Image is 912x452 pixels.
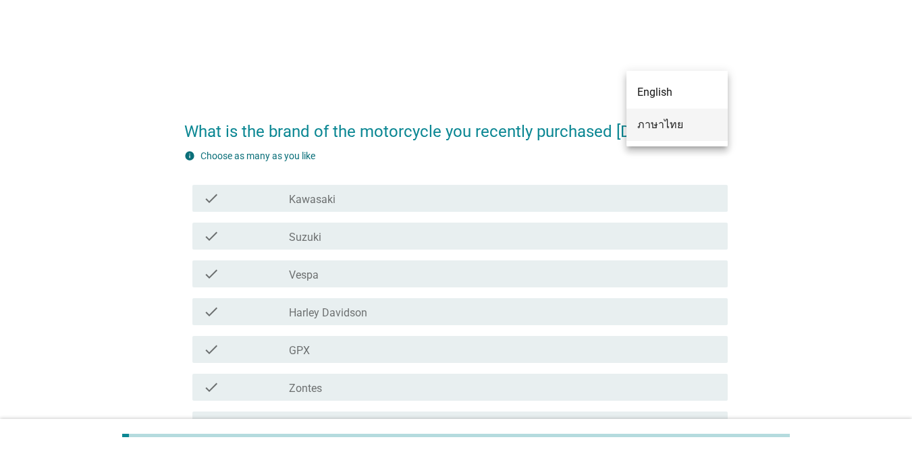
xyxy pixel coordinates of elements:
[203,190,219,206] i: check
[289,344,310,358] label: GPX
[203,341,219,358] i: check
[203,228,219,244] i: check
[203,417,219,433] i: check
[289,306,367,320] label: Harley Davidson
[637,117,717,133] div: ภาษาไทย
[289,193,336,206] label: Kawasaki
[289,231,321,244] label: Suzuki
[184,150,195,161] i: info
[200,150,315,161] label: Choose as many as you like
[203,379,219,395] i: check
[203,304,219,320] i: check
[203,266,219,282] i: check
[637,84,717,101] div: English
[289,269,319,282] label: Vespa
[289,382,322,395] label: Zontes
[184,106,728,144] h2: What is the brand of the motorcycle you recently purchased [DATE]?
